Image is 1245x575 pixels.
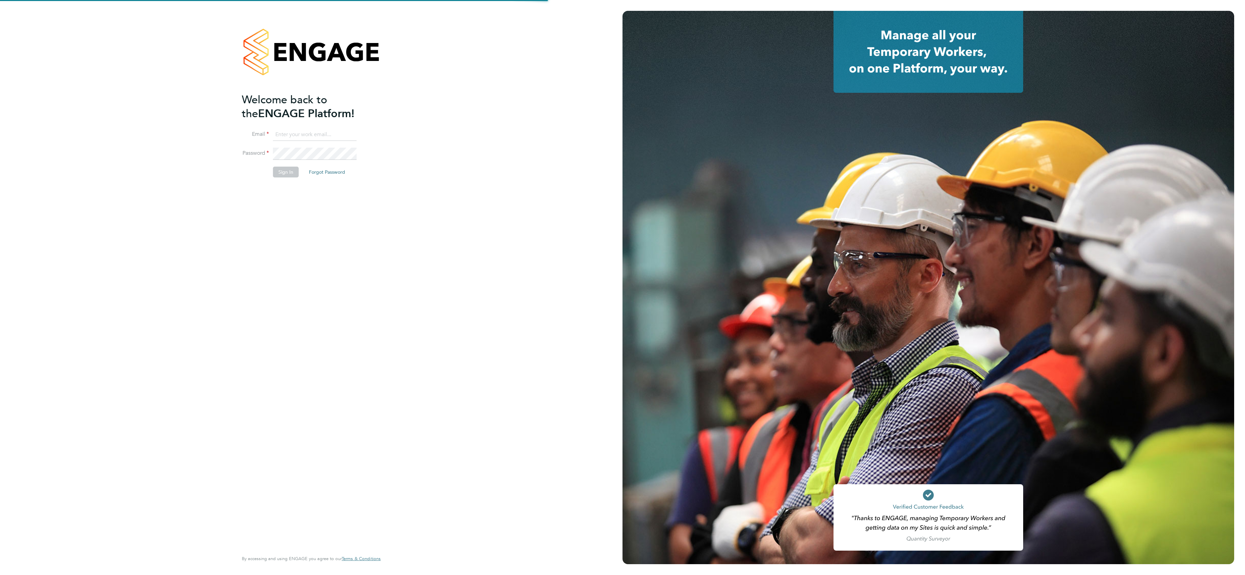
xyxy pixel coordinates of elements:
input: Enter your work email... [273,129,357,141]
button: Forgot Password [303,167,351,177]
span: By accessing and using ENGAGE you agree to our [242,556,381,561]
label: Email [242,131,269,138]
span: Welcome back to the [242,93,327,120]
a: Terms & Conditions [342,556,381,561]
button: Sign In [273,167,299,177]
h2: ENGAGE Platform! [242,93,374,121]
label: Password [242,150,269,157]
